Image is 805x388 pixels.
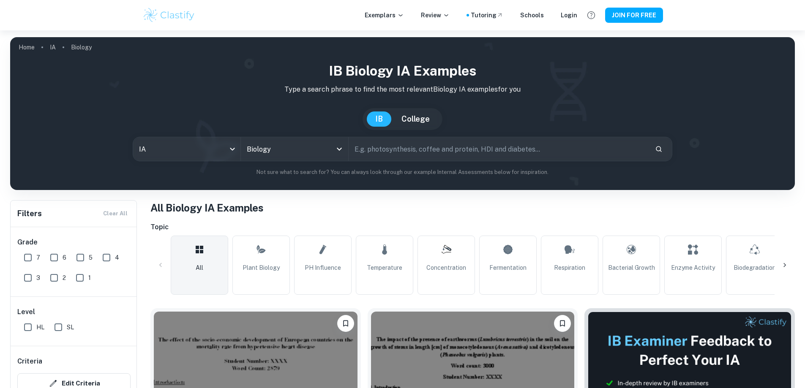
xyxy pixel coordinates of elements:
[608,263,655,272] span: Bacterial Growth
[150,222,795,232] h6: Topic
[652,142,666,156] button: Search
[337,315,354,332] button: Please log in to bookmark exemplars
[17,307,131,317] h6: Level
[243,263,280,272] span: Plant Biology
[17,61,788,81] h1: IB Biology IA examples
[489,263,527,272] span: Fermentation
[88,273,91,282] span: 1
[393,111,438,127] button: College
[71,43,92,52] p: Biology
[133,137,240,161] div: IA
[10,37,795,190] img: profile cover
[63,273,66,282] span: 2
[17,356,42,366] h6: Criteria
[584,8,598,22] button: Help and Feedback
[17,237,131,247] h6: Grade
[17,208,42,220] h6: Filters
[17,84,788,95] p: Type a search phrase to find the most relevant Biology IA examples for you
[19,41,35,53] a: Home
[367,263,402,272] span: Temperature
[471,11,503,20] a: Tutoring
[50,41,56,53] a: IA
[734,263,776,272] span: Biodegradation
[333,143,345,155] button: Open
[426,263,466,272] span: Concentration
[520,11,544,20] a: Schools
[671,263,715,272] span: Enzyme Activity
[115,253,119,262] span: 4
[63,253,66,262] span: 6
[89,253,93,262] span: 5
[554,315,571,332] button: Please log in to bookmark exemplars
[349,137,648,161] input: E.g. photosynthesis, coffee and protein, HDI and diabetes...
[36,253,40,262] span: 7
[421,11,450,20] p: Review
[367,111,391,127] button: IB
[36,273,40,282] span: 3
[561,11,577,20] a: Login
[67,323,74,332] span: SL
[365,11,404,20] p: Exemplars
[305,263,341,272] span: pH Influence
[36,323,44,332] span: HL
[196,263,203,272] span: All
[605,8,663,23] button: JOIN FOR FREE
[17,168,788,176] p: Not sure what to search for? You can always look through our example Internal Assessments below f...
[554,263,585,272] span: Respiration
[142,7,196,24] img: Clastify logo
[150,200,795,215] h1: All Biology IA Examples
